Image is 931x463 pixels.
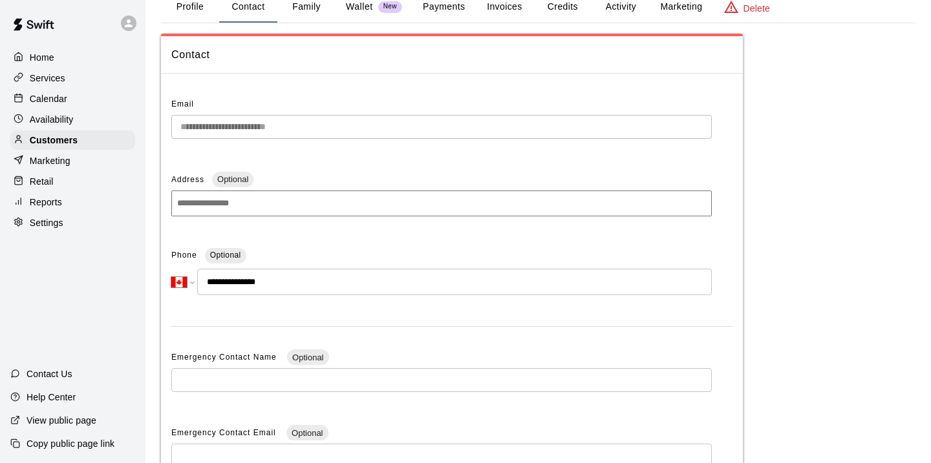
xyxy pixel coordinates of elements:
span: Emergency Contact Email [171,428,279,437]
p: Home [30,51,54,64]
p: Reports [30,196,62,209]
span: Optional [210,251,241,260]
a: Home [10,48,135,67]
span: Phone [171,245,197,266]
p: Marketing [30,154,70,167]
span: Optional [287,353,328,362]
a: Services [10,68,135,88]
a: Calendar [10,89,135,108]
a: Retail [10,172,135,191]
p: Contact Us [27,367,72,380]
p: Delete [744,2,770,15]
span: Contact [171,46,733,63]
a: Availability [10,110,135,129]
p: Settings [30,216,63,229]
span: New [378,3,402,11]
a: Reports [10,192,135,212]
p: View public page [27,414,96,427]
p: Availability [30,113,74,126]
p: Retail [30,175,54,188]
span: Optional [286,428,328,438]
p: Copy public page link [27,437,114,450]
p: Customers [30,134,78,147]
span: Emergency Contact Name [171,353,279,362]
a: Settings [10,213,135,232]
a: Marketing [10,151,135,170]
p: Calendar [30,92,67,105]
p: Services [30,72,65,85]
span: Address [171,175,204,184]
span: Optional [212,174,253,184]
p: Help Center [27,391,76,404]
span: Email [171,99,194,108]
a: Customers [10,130,135,150]
div: The email of an existing customer can only be changed by the customer themselves at https://book.... [171,115,712,139]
